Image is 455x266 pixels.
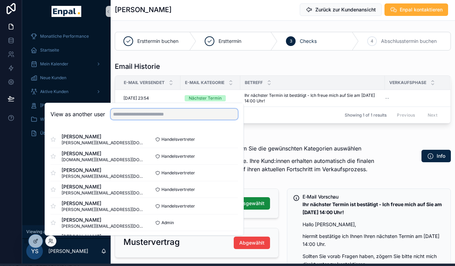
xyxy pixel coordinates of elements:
[62,233,132,240] span: [PERSON_NAME]
[384,3,448,16] button: Enpal kontaktieren
[31,247,38,255] span: YS
[389,80,426,85] span: Verkaufsphase
[62,140,144,146] span: [PERSON_NAME][EMAIL_ADDRESS][DOMAIN_NAME]
[115,5,171,15] h1: [PERSON_NAME]
[437,153,445,159] span: Info
[244,93,381,104] span: Ihr nächster Termin ist bestätigt - Ich freue mich auf Sie am [DATE] 14:00 Uhr!
[62,223,144,229] span: [PERSON_NAME][EMAIL_ADDRESS][DOMAIN_NAME]
[62,133,144,140] span: [PERSON_NAME]
[345,112,387,118] span: Showing 1 of 1 results
[189,95,222,101] div: Nächster Termin
[40,75,66,81] span: Neue Kunden
[115,62,160,71] h1: Email Historie
[62,157,144,163] span: [DOMAIN_NAME][EMAIL_ADDRESS][DOMAIN_NAME]
[40,47,59,53] span: Startseite
[237,200,264,207] span: Ausgewählt
[26,85,106,98] a: Aktive Kunden
[115,157,399,173] p: Die angezeigten Inhalte sind Beispieltexte. Ihre Kund:innen erhalten automatisch die finalen Info...
[290,38,292,44] span: 3
[124,80,165,85] span: E-Mail versendet
[62,183,144,190] span: [PERSON_NAME]
[185,80,224,85] span: E-Mail Kategorie
[315,6,376,13] span: Zurück zur Kundenansicht
[161,170,195,176] span: Handelsvertreter
[26,113,106,126] a: Wissensdatenbank
[303,232,445,248] p: hiermit bestätige ich Ihnen Ihren nächsten Termin am [DATE] 14:00 Uhr.
[231,197,270,210] button: Ausgewählt
[62,200,144,207] span: [PERSON_NAME]
[62,174,144,179] span: [PERSON_NAME][EMAIL_ADDRESS][DOMAIN_NAME]
[26,44,106,56] a: Startseite
[219,38,241,45] span: Ersttermin
[40,61,68,67] span: Mein Kalender
[26,127,106,139] a: Über mich
[62,207,144,212] span: [PERSON_NAME][EMAIL_ADDRESS][DOMAIN_NAME]
[52,6,81,17] img: App logo
[239,239,264,246] span: Abgewählt
[50,110,105,118] h2: View as another user
[385,95,389,101] span: --
[161,154,195,159] span: Handelsvertreter
[137,38,178,45] span: Ersttermin buchen
[381,38,437,45] span: Abschlusstermin buchen
[234,237,270,249] button: Abgewählt
[161,220,174,226] span: Admin
[40,89,68,94] span: Aktive Kunden
[123,237,180,248] h2: Mustervertrag
[400,6,443,13] span: Enpal kontaktieren
[40,117,77,122] span: Wissensdatenbank
[26,30,106,43] a: Monatliche Performance
[303,221,445,229] p: Hallo [PERSON_NAME],
[62,190,144,196] span: [PERSON_NAME][EMAIL_ADDRESS][DOMAIN_NAME]
[421,150,451,162] button: Info
[371,38,373,44] span: 4
[115,135,399,144] h1: ℹ️ E-Mail Inhalt zusammenstellen
[300,38,317,45] span: Checks
[62,150,144,157] span: [PERSON_NAME]
[123,95,149,101] span: [DATE] 23:54
[40,34,89,39] span: Monatliche Performance
[48,248,88,255] p: [PERSON_NAME]
[161,137,195,142] span: Handelsvertreter
[300,3,382,16] button: Zurück zur Kundenansicht
[161,203,195,209] span: Handelsvertreter
[26,58,106,70] a: Mein Kalender
[303,194,445,199] h5: E-Mail Vorschau
[22,25,111,148] div: scrollable content
[115,144,399,153] p: Stellen Sie die E-Mail individuell zusammen, indem Sie die gewünschten Kategorien auswählen
[26,229,62,235] span: Viewing as Yannic
[161,187,195,192] span: Handelsvertreter
[303,201,442,215] strong: Ihr nächster Termin ist bestätigt - Ich freue mich auf Sie am [DATE] 14:00 Uhr!
[62,217,144,223] span: [PERSON_NAME]
[40,103,74,108] span: [PERSON_NAME]
[40,130,61,136] span: Über mich
[62,167,144,174] span: [PERSON_NAME]
[26,72,106,84] a: Neue Kunden
[26,99,106,112] a: [PERSON_NAME]
[245,80,263,85] span: Betreff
